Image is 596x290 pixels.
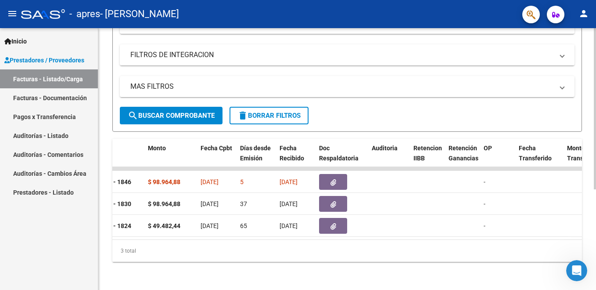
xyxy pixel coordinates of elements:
span: Días desde Emisión [240,145,271,162]
datatable-header-cell: Fecha Transferido [515,139,564,178]
span: [DATE] [280,200,298,207]
datatable-header-cell: Doc Respaldatoria [316,139,368,178]
strong: $ 98.964,88 [148,200,180,207]
strong: $ 98.964,88 [148,178,180,185]
span: OP [484,145,492,152]
mat-panel-title: MAS FILTROS [130,82,553,91]
strong: $ 49.482,44 [148,222,180,229]
span: Monto [148,145,166,152]
mat-icon: menu [7,8,18,19]
mat-panel-title: FILTROS DE INTEGRACION [130,50,553,60]
span: - [484,178,485,185]
span: - apres [69,4,100,24]
button: Buscar Comprobante [120,107,223,124]
datatable-header-cell: OP [480,139,515,178]
span: - [484,200,485,207]
span: [DATE] [280,178,298,185]
span: Doc Respaldatoria [319,145,359,162]
span: Fecha Cpbt [201,145,232,152]
iframe: Intercom live chat [566,260,587,281]
datatable-header-cell: Retencion IIBB [410,139,445,178]
span: Buscar Comprobante [128,112,215,120]
span: 5 [240,178,244,185]
span: [DATE] [280,222,298,229]
span: Inicio [4,36,27,46]
span: [DATE] [201,200,219,207]
datatable-header-cell: Retención Ganancias [445,139,480,178]
span: Retencion IIBB [413,145,442,162]
span: Borrar Filtros [237,112,301,120]
span: Prestadores / Proveedores [4,55,84,65]
mat-expansion-panel-header: FILTROS DE INTEGRACION [120,44,574,65]
span: - [PERSON_NAME] [100,4,179,24]
mat-icon: delete [237,110,248,121]
datatable-header-cell: Auditoria [368,139,410,178]
span: 37 [240,200,247,207]
span: Retención Ganancias [449,145,478,162]
datatable-header-cell: Monto [144,139,197,178]
span: 65 [240,222,247,229]
mat-expansion-panel-header: MAS FILTROS [120,76,574,97]
mat-icon: search [128,110,138,121]
div: 3 total [112,240,582,262]
span: Fecha Transferido [519,145,552,162]
datatable-header-cell: Días desde Emisión [237,139,276,178]
span: Fecha Recibido [280,145,304,162]
span: Auditoria [372,145,398,152]
button: Borrar Filtros [230,107,309,124]
datatable-header-cell: Fecha Recibido [276,139,316,178]
span: [DATE] [201,178,219,185]
span: - [484,222,485,229]
datatable-header-cell: Fecha Cpbt [197,139,237,178]
mat-icon: person [578,8,589,19]
span: [DATE] [201,222,219,229]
